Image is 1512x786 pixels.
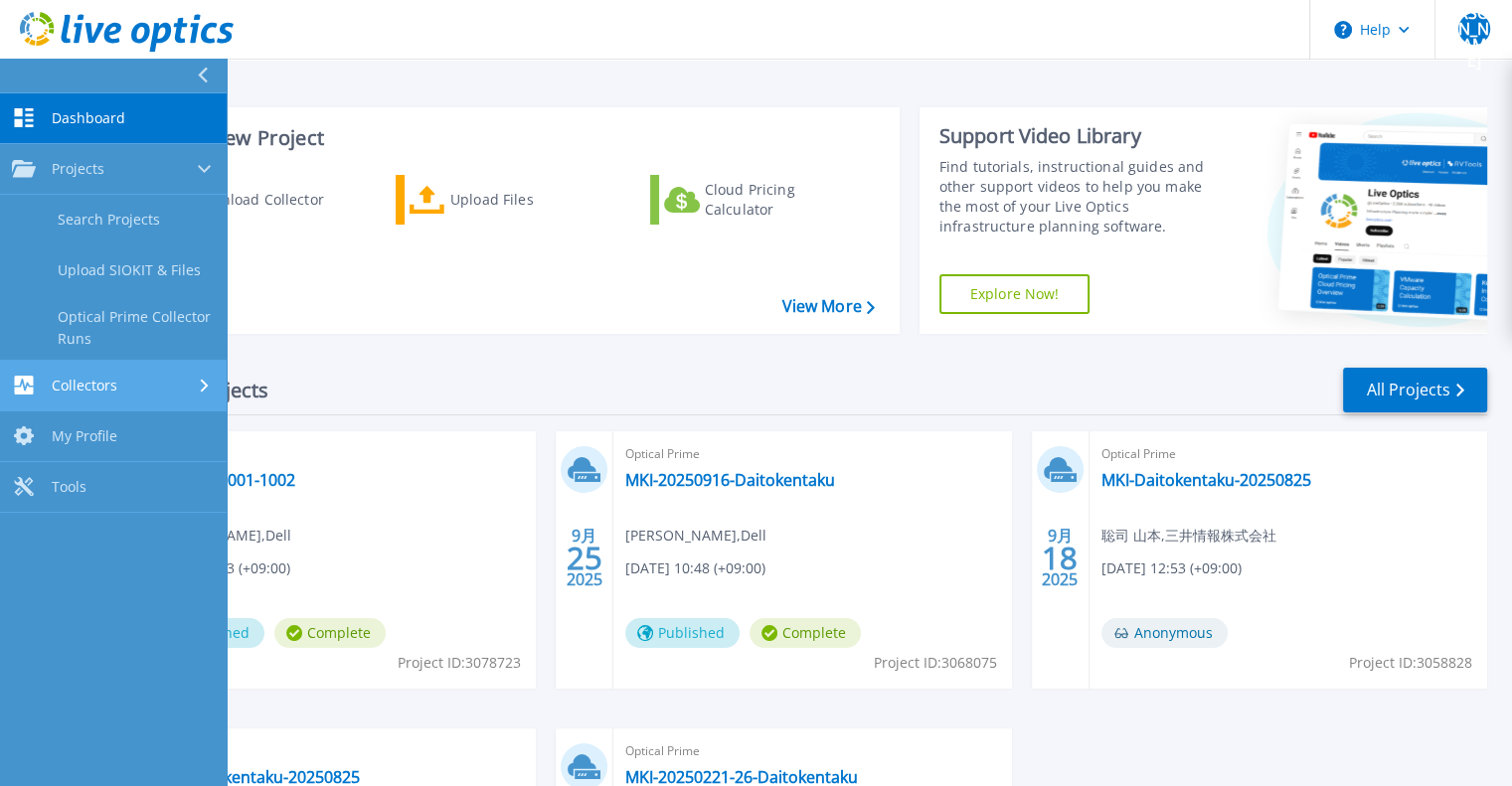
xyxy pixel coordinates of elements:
span: Project ID: 3068075 [874,652,997,674]
div: 9月 2025 [1041,522,1079,594]
a: MKI-20250916-Daitokentaku [625,470,835,490]
span: Published [625,618,740,648]
div: Support Video Library [939,123,1225,149]
span: Complete [274,618,386,648]
h3: Start a New Project [141,127,874,149]
span: [DATE] 10:48 (+09:00) [625,557,765,579]
div: 9月 2025 [566,522,603,594]
span: [PERSON_NAME] , Dell [625,525,766,547]
a: MKI-Daitokentaku-20250825 [1101,470,1311,490]
span: My Profile [52,427,117,445]
span: Optical Prime [1101,443,1475,465]
div: Cloud Pricing Calculator [705,180,864,220]
div: Upload Files [450,180,609,220]
span: [DATE] 12:53 (+09:00) [1101,557,1242,579]
span: Projects [52,160,104,178]
span: Optical Prime [150,443,524,465]
span: Complete [750,618,861,648]
a: All Projects [1343,368,1487,412]
a: View More [781,297,874,316]
span: Optical Prime [625,443,999,465]
span: Optical Prime [150,740,524,762]
span: Dashboard [52,109,125,127]
span: 聡司 山本 , 三井情報株式会社 [1101,525,1276,547]
span: Project ID: 3058828 [1349,652,1472,674]
span: Tools [52,478,86,496]
a: Explore Now! [939,274,1091,314]
span: 18 [1042,550,1078,566]
div: Download Collector [192,180,351,220]
span: Collectors [52,377,117,394]
span: Optical Prime [625,740,999,762]
a: Cloud Pricing Calculator [650,175,872,225]
a: Download Collector [141,175,363,225]
div: Find tutorials, instructional guides and other support videos to help you make the most of your L... [939,157,1225,236]
span: Project ID: 3078723 [398,652,521,674]
span: 25 [567,550,602,566]
a: Upload Files [396,175,617,225]
span: Anonymous [1101,618,1228,648]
